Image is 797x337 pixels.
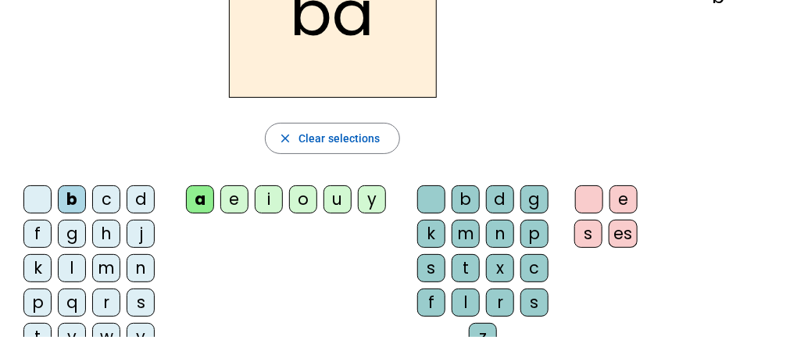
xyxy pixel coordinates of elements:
[186,185,214,213] div: a
[609,220,638,248] div: es
[520,254,549,282] div: c
[520,220,549,248] div: p
[486,289,514,317] div: r
[417,289,445,317] div: f
[486,185,514,213] div: d
[289,185,317,213] div: o
[92,289,120,317] div: r
[23,254,52,282] div: k
[452,220,480,248] div: m
[298,129,381,148] span: Clear selections
[127,289,155,317] div: s
[127,185,155,213] div: d
[358,185,386,213] div: y
[265,123,400,154] button: Clear selections
[23,289,52,317] div: p
[452,185,480,213] div: b
[452,289,480,317] div: l
[520,289,549,317] div: s
[278,131,292,145] mat-icon: close
[574,220,602,248] div: s
[58,220,86,248] div: g
[520,185,549,213] div: g
[58,254,86,282] div: l
[23,220,52,248] div: f
[58,289,86,317] div: q
[127,254,155,282] div: n
[486,220,514,248] div: n
[255,185,283,213] div: i
[417,220,445,248] div: k
[127,220,155,248] div: j
[92,254,120,282] div: m
[486,254,514,282] div: x
[58,185,86,213] div: b
[92,185,120,213] div: c
[323,185,352,213] div: u
[92,220,120,248] div: h
[452,254,480,282] div: t
[417,254,445,282] div: s
[220,185,248,213] div: e
[609,185,638,213] div: e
